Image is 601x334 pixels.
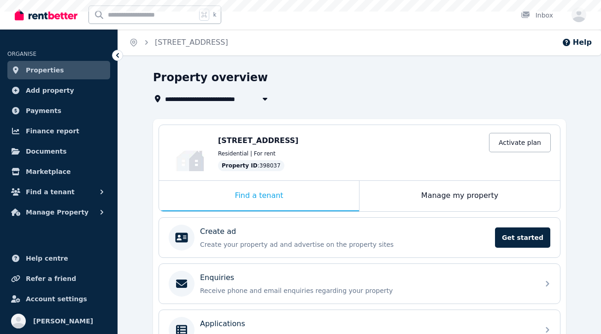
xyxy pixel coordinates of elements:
div: Manage my property [359,181,560,211]
span: [PERSON_NAME] [33,316,93,327]
span: Add property [26,85,74,96]
span: Find a tenant [26,186,75,197]
a: Finance report [7,122,110,140]
a: EnquiriesReceive phone and email enquiries regarding your property [159,264,560,304]
span: Get started [495,227,550,248]
a: [STREET_ADDRESS] [155,38,228,47]
span: [STREET_ADDRESS] [218,136,299,145]
p: Applications [200,318,245,329]
span: Documents [26,146,67,157]
p: Create your property ad and advertise on the property sites [200,240,489,249]
button: Help [562,37,592,48]
h1: Property overview [153,70,268,85]
span: Help centre [26,253,68,264]
a: Marketplace [7,162,110,181]
a: Payments [7,101,110,120]
button: Manage Property [7,203,110,221]
a: Documents [7,142,110,161]
div: : 398037 [218,160,284,171]
span: Finance report [26,125,79,137]
a: Activate plan [489,133,551,152]
p: Receive phone and email enquiries regarding your property [200,286,534,295]
span: ORGANISE [7,51,36,57]
span: Residential | For rent [218,150,276,157]
div: Find a tenant [159,181,359,211]
a: Account settings [7,290,110,308]
span: Property ID [222,162,258,169]
a: Refer a friend [7,269,110,288]
button: Find a tenant [7,183,110,201]
span: Account settings [26,293,87,304]
img: RentBetter [15,8,77,22]
span: Manage Property [26,207,88,218]
nav: Breadcrumb [118,30,239,55]
p: Create ad [200,226,236,237]
div: Inbox [521,11,553,20]
span: Refer a friend [26,273,76,284]
span: Payments [26,105,61,116]
a: Add property [7,81,110,100]
a: Create adCreate your property ad and advertise on the property sitesGet started [159,218,560,257]
span: k [213,11,216,18]
span: Properties [26,65,64,76]
p: Enquiries [200,272,234,283]
span: Marketplace [26,166,71,177]
a: Properties [7,61,110,79]
a: Help centre [7,249,110,268]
